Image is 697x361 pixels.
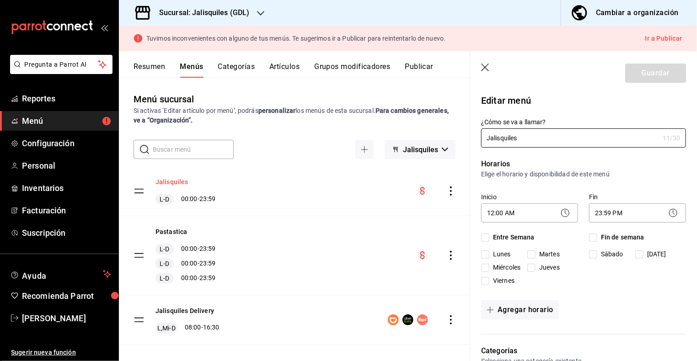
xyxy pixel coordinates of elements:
[22,227,111,239] span: Suscripción
[589,194,686,201] label: Fin
[155,177,188,186] button: Jalisquiles
[134,62,165,78] button: Resumen
[155,194,216,205] div: 00:00 - 23:59
[155,258,216,269] div: 00:00 - 23:59
[258,107,296,114] strong: personalizar
[481,194,578,201] label: Inicio
[481,300,559,319] button: Agregar horario
[643,250,666,259] span: [DATE]
[446,186,456,196] button: actions
[119,166,470,345] table: menu-maker-table
[155,306,214,315] button: Jalisquiles Delivery
[25,60,98,69] span: Pregunta a Parrot AI
[405,62,433,78] button: Publicar
[155,324,177,333] span: L,Mi-D
[153,140,234,159] input: Buscar menú
[663,133,681,143] div: 11 /30
[597,250,623,259] span: Sábado
[596,6,679,19] div: Cambiar a organización
[10,55,113,74] button: Pregunta a Parrot AI
[481,170,686,179] p: Elige el horario y disponibilidad de este menú
[134,250,145,261] button: drag
[134,186,145,196] button: drag
[22,137,111,149] span: Configuración
[134,314,145,325] button: drag
[155,323,220,334] div: 08:00 - 16:30
[597,233,644,242] span: Fin de semana
[481,119,686,126] label: ¿Cómo se va a llamar?
[218,62,255,78] button: Categorías
[481,94,686,107] p: Editar menú
[152,7,250,18] h3: Sucursal: Jalisquiles (GDL)
[134,106,456,125] div: Si activas ‘Editar artículo por menú’, podrás los menús de esta sucursal.
[180,62,203,78] button: Menús
[22,115,111,127] span: Menú
[101,24,108,31] button: open_drawer_menu
[155,273,216,284] div: 00:00 - 23:59
[385,140,456,159] button: Jalisquiles
[446,315,456,324] button: actions
[158,195,171,204] span: L-D
[158,244,171,254] span: L-D
[22,204,111,217] span: Facturación
[22,269,99,280] span: Ayuda
[489,233,535,242] span: Entre Semana
[536,250,560,259] span: Martes
[155,244,216,255] div: 00:00 - 23:59
[22,312,111,324] span: [PERSON_NAME]
[155,227,188,236] button: Pastastica
[481,203,578,223] div: 12:00 AM
[22,290,111,302] span: Recomienda Parrot
[269,62,300,78] button: Artículos
[536,263,560,272] span: Jueves
[22,182,111,194] span: Inventarios
[134,92,194,106] div: Menú sucursal
[6,66,113,76] a: Pregunta a Parrot AI
[22,92,111,105] span: Reportes
[11,348,111,357] span: Sugerir nueva función
[489,263,520,272] span: Miércoles
[489,276,515,286] span: Viernes
[134,62,697,78] div: navigation tabs
[481,159,686,170] p: Horarios
[645,33,682,44] button: Ir a Publicar
[489,250,511,259] span: Lunes
[158,259,171,268] span: L-D
[314,62,390,78] button: Grupos modificadores
[446,251,456,260] button: actions
[403,145,438,154] span: Jalisquiles
[158,274,171,283] span: L-D
[481,345,686,356] p: Categorías
[22,159,111,172] span: Personal
[589,203,686,223] div: 23:59 PM
[146,35,445,42] p: Tuvimos inconvenientes con alguno de tus menús. Te sugerimos ir a Publicar para reintentarlo de n...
